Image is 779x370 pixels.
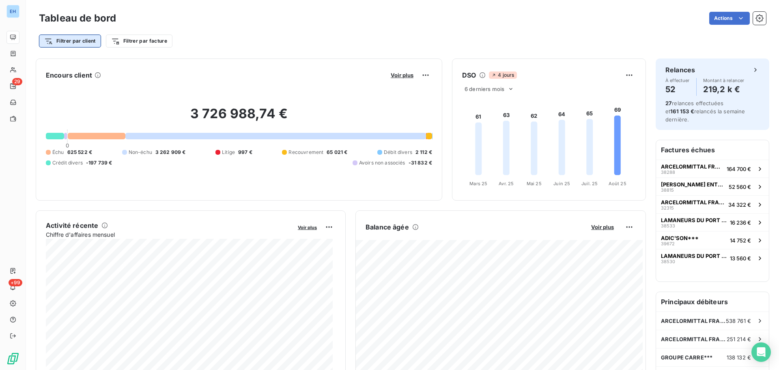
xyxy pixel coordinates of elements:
span: À effectuer [665,78,690,83]
span: Chiffre d'affaires mensuel [46,230,292,239]
span: -31 832 € [409,159,432,167]
button: ADIC'SON***3967214 752 € [656,231,769,249]
h6: Principaux débiteurs [656,292,769,312]
button: Voir plus [589,223,616,231]
span: ARCELORMITTAL FRANCE - Site de [GEOGRAPHIC_DATA] [661,318,726,324]
button: LAMANEURS DU PORT DE [GEOGRAPHIC_DATA]***3853013 560 € [656,249,769,267]
span: Non-échu [129,149,152,156]
tspan: Mai 25 [527,181,542,186]
tspan: Juil. 25 [581,181,598,186]
span: Échu [52,149,64,156]
span: 38533 [661,223,675,228]
span: 27 [665,100,672,106]
button: [PERSON_NAME] ENTREPRISE***3881552 560 € [656,177,769,195]
span: 538 761 € [726,318,751,324]
button: ARCELORMITTAL FRANCE - Site de [GEOGRAPHIC_DATA]3231534 322 € [656,195,769,213]
span: 65 021 € [327,149,347,156]
span: LAMANEURS DU PORT DE [GEOGRAPHIC_DATA]*** [661,253,727,259]
span: +99 [9,279,22,286]
h6: DSO [462,70,476,80]
button: LAMANEURS DU PORT DE [GEOGRAPHIC_DATA]***3853316 236 € [656,213,769,231]
span: 0 [66,142,69,149]
div: Open Intercom Messenger [751,342,771,362]
h2: 3 726 988,74 € [46,106,432,130]
span: Crédit divers [52,159,83,167]
button: Actions [709,12,750,25]
span: LAMANEURS DU PORT DE [GEOGRAPHIC_DATA]*** [661,217,727,223]
span: 997 € [238,149,252,156]
span: 13 560 € [730,255,751,262]
span: 34 322 € [728,201,751,208]
img: Logo LeanPay [6,352,19,365]
span: ARCELORMITTAL FRANCE - Site de [GEOGRAPHIC_DATA] [661,199,725,206]
tspan: Août 25 [609,181,626,186]
span: Litige [222,149,235,156]
button: ARCELORMITTAL FRANCE - Site de [GEOGRAPHIC_DATA]38288164 700 € [656,160,769,177]
h6: Balance âgée [366,222,409,232]
span: 251 214 € [727,336,751,342]
span: Montant à relancer [703,78,745,83]
span: 38288 [661,170,675,175]
span: 14 752 € [730,237,751,244]
div: EH [6,5,19,18]
span: 38530 [661,259,675,264]
span: 161 153 € [670,108,694,115]
tspan: Avr. 25 [499,181,514,186]
span: 39672 [661,241,675,246]
span: 625 522 € [67,149,92,156]
button: Filtrer par client [39,35,101,48]
span: Voir plus [391,72,413,78]
span: 4 jours [489,71,516,79]
span: [PERSON_NAME] ENTREPRISE*** [661,181,725,188]
span: Débit divers [384,149,412,156]
span: GROUPE CARRE*** [661,354,712,361]
span: 29 [12,78,22,85]
a: 29 [6,80,19,93]
tspan: Juin 25 [553,181,570,186]
tspan: Mars 25 [469,181,487,186]
span: relances effectuées et relancés la semaine dernière. [665,100,745,123]
span: 138 132 € [727,354,751,361]
span: Recouvrement [288,149,323,156]
h4: 52 [665,83,690,96]
h6: Activité récente [46,221,98,230]
h6: Relances [665,65,695,75]
span: 32315 [661,206,674,210]
h3: Tableau de bord [39,11,116,26]
span: 6 derniers mois [465,86,504,92]
span: Voir plus [591,224,614,230]
span: 38815 [661,188,674,193]
button: Voir plus [388,71,416,79]
span: 164 700 € [727,166,751,172]
span: 16 236 € [730,219,751,226]
h4: 219,2 k € [703,83,745,96]
span: 3 262 909 € [155,149,186,156]
span: Voir plus [298,225,317,230]
h6: Encours client [46,70,92,80]
span: Avoirs non associés [359,159,405,167]
span: 2 112 € [415,149,432,156]
button: Voir plus [295,223,319,231]
span: 52 560 € [729,184,751,190]
span: ARCELORMITTAL FRANCE - Site de Mardyck [661,336,727,342]
span: ARCELORMITTAL FRANCE - Site de [GEOGRAPHIC_DATA] [661,163,723,170]
button: Filtrer par facture [106,35,172,48]
span: -197 739 € [86,159,112,167]
h6: Factures échues [656,140,769,160]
